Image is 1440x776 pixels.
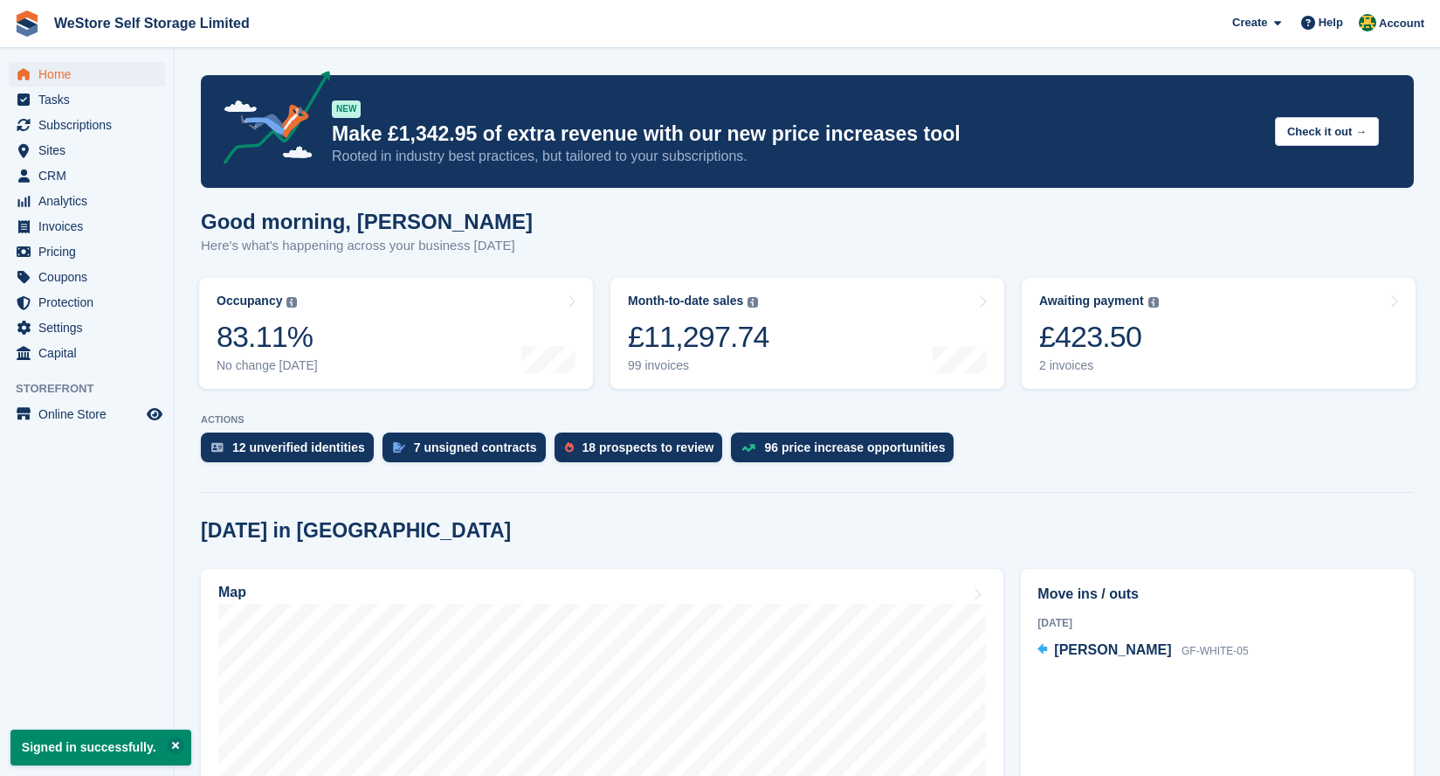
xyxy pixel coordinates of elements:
a: 18 prospects to review [555,433,732,471]
a: menu [9,239,165,264]
span: CRM [38,163,143,188]
div: NEW [332,100,361,118]
span: GF-WHITE-05 [1182,645,1249,657]
p: Here's what's happening across your business [DATE] [201,236,533,256]
a: Occupancy 83.11% No change [DATE] [199,278,593,389]
a: 7 unsigned contracts [382,433,555,471]
img: icon-info-grey-7440780725fd019a000dd9b08b2336e03edf1995a4989e88bcd33f0948082b44.svg [1148,297,1159,308]
a: menu [9,265,165,289]
p: Rooted in industry best practices, but tailored to your subscriptions. [332,147,1261,166]
a: menu [9,315,165,340]
a: menu [9,163,165,188]
span: Capital [38,341,143,365]
a: menu [9,189,165,213]
div: Occupancy [217,294,282,308]
a: 12 unverified identities [201,433,382,471]
a: menu [9,290,165,315]
img: icon-info-grey-7440780725fd019a000dd9b08b2336e03edf1995a4989e88bcd33f0948082b44.svg [748,297,758,308]
div: 7 unsigned contracts [414,440,537,454]
div: No change [DATE] [217,358,318,373]
a: Awaiting payment £423.50 2 invoices [1022,278,1416,389]
div: 2 invoices [1039,358,1159,373]
h2: Map [218,585,246,600]
a: menu [9,113,165,137]
span: Create [1232,14,1267,31]
span: Tasks [38,87,143,112]
img: icon-info-grey-7440780725fd019a000dd9b08b2336e03edf1995a4989e88bcd33f0948082b44.svg [286,297,297,308]
span: Pricing [38,239,143,264]
h2: Move ins / outs [1037,584,1397,605]
a: Month-to-date sales £11,297.74 99 invoices [610,278,1004,389]
div: 18 prospects to review [582,440,714,454]
img: verify_identity-adf6edd0f0f0b5bbfe63781bf79b02c33cf7c696d77639b501bdc392416b5a36.svg [211,442,224,453]
a: menu [9,87,165,112]
p: ACTIONS [201,414,1414,426]
a: menu [9,214,165,239]
div: 12 unverified identities [232,440,365,454]
div: Awaiting payment [1039,294,1144,308]
div: [DATE] [1037,615,1397,631]
a: menu [9,138,165,163]
span: Invoices [38,214,143,239]
p: Make £1,342.95 of extra revenue with our new price increases tool [332,121,1261,147]
p: Signed in successfully. [10,730,191,766]
span: Protection [38,290,143,315]
img: price_increase_opportunities-93ffe204e8149a01c8c9dc8f82e8f89637d9d84a8eef4429ea346261dce0b2c0.svg [741,444,755,452]
span: Online Store [38,402,143,426]
a: Preview store [144,404,165,425]
a: menu [9,341,165,365]
div: Month-to-date sales [628,294,743,308]
a: WeStore Self Storage Limited [47,9,257,38]
span: [PERSON_NAME] [1054,642,1171,657]
span: Account [1379,15,1424,32]
span: Sites [38,138,143,163]
span: Analytics [38,189,143,213]
div: 96 price increase opportunities [764,440,945,454]
a: menu [9,402,165,426]
span: Help [1319,14,1343,31]
img: contract_signature_icon-13c848040528278c33f63329250d36e43548de30e8caae1d1a13099fd9432cc5.svg [393,442,405,453]
span: Storefront [16,380,174,398]
span: Coupons [38,265,143,289]
span: Subscriptions [38,113,143,137]
div: 99 invoices [628,358,769,373]
img: stora-icon-8386f47178a22dfd0bd8f6a31ec36ba5ce8667c1dd55bd0f319d3a0aa187defe.svg [14,10,40,37]
h2: [DATE] in [GEOGRAPHIC_DATA] [201,519,511,543]
a: 96 price increase opportunities [731,433,962,471]
img: price-adjustments-announcement-icon-8257ccfd72463d97f412b2fc003d46551f7dbcb40ab6d574587a9cd5c0d94... [209,71,331,170]
div: £11,297.74 [628,319,769,355]
div: 83.11% [217,319,318,355]
a: menu [9,62,165,87]
img: prospect-51fa495bee0391a8d652442698ab0144808aea92771e9ea1ae160a38d050c398.svg [565,442,574,453]
div: £423.50 [1039,319,1159,355]
span: Home [38,62,143,87]
h1: Good morning, [PERSON_NAME] [201,210,533,233]
img: James Buffoni [1359,14,1376,31]
span: Settings [38,315,143,340]
button: Check it out → [1275,117,1379,146]
a: [PERSON_NAME] GF-WHITE-05 [1037,640,1248,662]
